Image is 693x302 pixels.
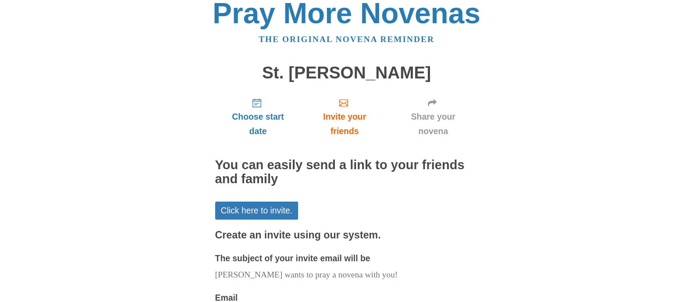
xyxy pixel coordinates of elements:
h3: Create an invite using our system. [215,230,478,241]
a: The original novena reminder [259,35,434,44]
h1: St. [PERSON_NAME] [215,64,478,82]
label: The subject of your invite email will be [215,251,370,266]
a: Choose start date [215,91,301,143]
a: Invite your friends [301,91,388,143]
span: Choose start date [224,110,292,139]
a: Click here to invite. [215,202,299,220]
span: Invite your friends [309,110,379,139]
span: Share your novena [397,110,469,139]
p: [PERSON_NAME] wants to pray a novena with you! [215,268,478,282]
h2: You can easily send a link to your friends and family [215,158,478,186]
a: Share your novena [388,91,478,143]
